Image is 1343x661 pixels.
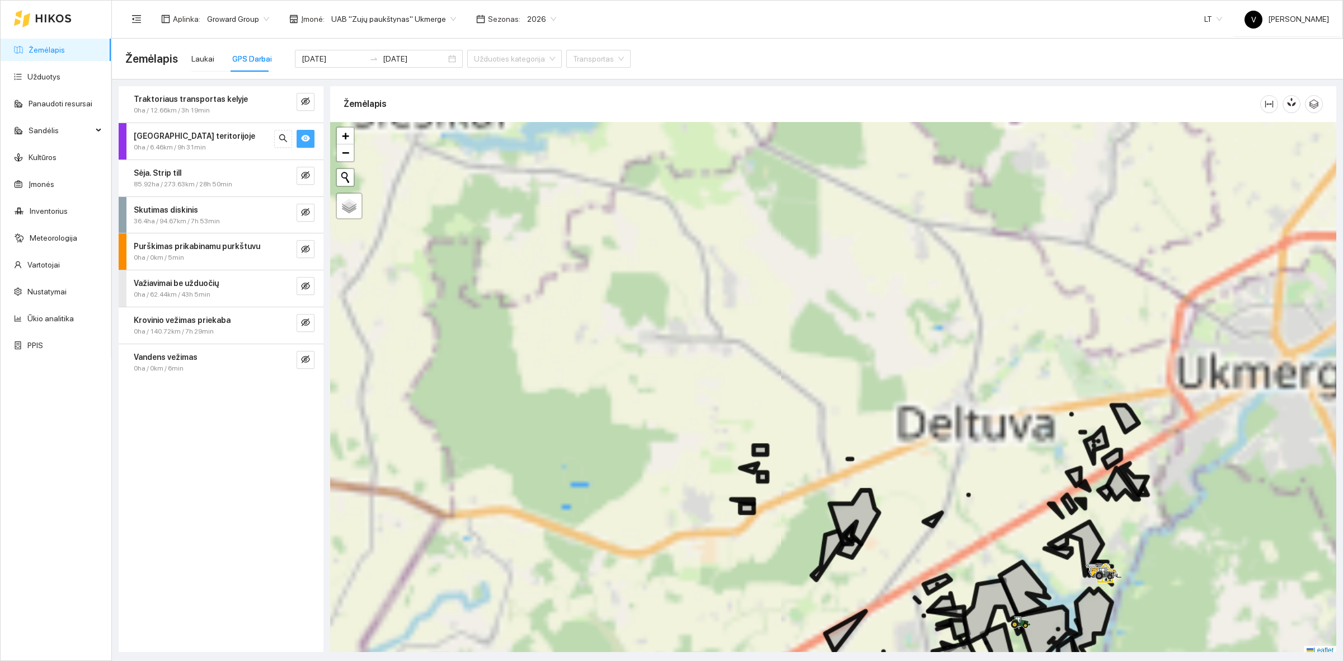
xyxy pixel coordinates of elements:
[27,314,74,323] a: Ūkio analitika
[134,216,220,227] span: 36.4ha / 94.67km / 7h 53min
[134,168,181,177] strong: Sėja. Strip till
[289,15,298,24] span: shop
[134,316,231,325] strong: Krovinio vežimas priekaba
[119,270,323,307] div: Važiavimai be užduočių0ha / 62.44km / 43h 5mineye-invisible
[29,119,92,142] span: Sandėlis
[134,353,198,362] strong: Vandens vežimas
[27,287,67,296] a: Nustatymai
[27,260,60,269] a: Vartotojai
[488,13,520,25] span: Sezonas :
[134,105,210,116] span: 0ha / 12.66km / 3h 19min
[119,307,323,344] div: Krovinio vežimas priekaba0ha / 140.72km / 7h 29mineye-invisible
[383,53,446,65] input: Pabaigos data
[342,146,349,160] span: −
[301,97,310,107] span: eye-invisible
[27,341,43,350] a: PPIS
[297,277,314,295] button: eye-invisible
[29,45,65,54] a: Žemėlapis
[302,53,365,65] input: Pradžios data
[297,130,314,148] button: eye
[369,54,378,63] span: to
[134,95,248,104] strong: Traktoriaus transportas kelyje
[134,142,206,153] span: 0ha / 6.46km / 9h 31min
[134,326,214,337] span: 0ha / 140.72km / 7h 29min
[232,53,272,65] div: GPS Darbai
[337,194,361,218] a: Layers
[301,282,310,292] span: eye-invisible
[301,134,310,144] span: eye
[191,53,214,65] div: Laukai
[297,167,314,185] button: eye-invisible
[134,242,260,251] strong: Purškimas prikabinamu purkštuvu
[119,197,323,233] div: Skutimas diskinis36.4ha / 94.67km / 7h 53mineye-invisible
[29,99,92,108] a: Panaudoti resursai
[27,72,60,81] a: Užduotys
[161,15,170,24] span: layout
[297,204,314,222] button: eye-invisible
[30,207,68,215] a: Inventorius
[1245,15,1329,24] span: [PERSON_NAME]
[30,233,77,242] a: Meteorologija
[134,363,184,374] span: 0ha / 0km / 6min
[337,169,354,186] button: Initiate a new search
[337,144,354,161] a: Zoom out
[1261,100,1278,109] span: column-width
[527,11,556,27] span: 2026
[119,160,323,196] div: Sėja. Strip till85.92ha / 273.63km / 28h 50mineye-invisible
[207,11,269,27] span: Groward Group
[301,245,310,255] span: eye-invisible
[342,129,349,143] span: +
[1307,646,1333,654] a: Leaflet
[344,88,1260,120] div: Žemėlapis
[297,93,314,111] button: eye-invisible
[125,50,178,68] span: Žemėlapis
[301,355,310,365] span: eye-invisible
[134,289,210,300] span: 0ha / 62.44km / 43h 5min
[119,233,323,270] div: Purškimas prikabinamu purkštuvu0ha / 0km / 5mineye-invisible
[134,205,198,214] strong: Skutimas diskinis
[1204,11,1222,27] span: LT
[132,14,142,24] span: menu-fold
[134,179,232,190] span: 85.92ha / 273.63km / 28h 50min
[331,11,456,27] span: UAB "Zujų paukštynas" Ukmerge
[134,132,255,140] strong: [GEOGRAPHIC_DATA] teritorijoje
[119,344,323,381] div: Vandens vežimas0ha / 0km / 6mineye-invisible
[1260,95,1278,113] button: column-width
[119,123,323,160] div: [GEOGRAPHIC_DATA] teritorijoje0ha / 6.46km / 9h 31minsearcheye
[297,314,314,332] button: eye-invisible
[301,318,310,329] span: eye-invisible
[476,15,485,24] span: calendar
[301,13,325,25] span: Įmonė :
[279,134,288,144] span: search
[125,8,148,30] button: menu-fold
[29,153,57,162] a: Kultūros
[1251,11,1256,29] span: V
[29,180,54,189] a: Įmonės
[369,54,378,63] span: swap-right
[119,86,323,123] div: Traktoriaus transportas kelyje0ha / 12.66km / 3h 19mineye-invisible
[337,128,354,144] a: Zoom in
[297,351,314,369] button: eye-invisible
[301,208,310,218] span: eye-invisible
[134,252,184,263] span: 0ha / 0km / 5min
[134,279,219,288] strong: Važiavimai be užduočių
[274,130,292,148] button: search
[301,171,310,181] span: eye-invisible
[173,13,200,25] span: Aplinka :
[297,240,314,258] button: eye-invisible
